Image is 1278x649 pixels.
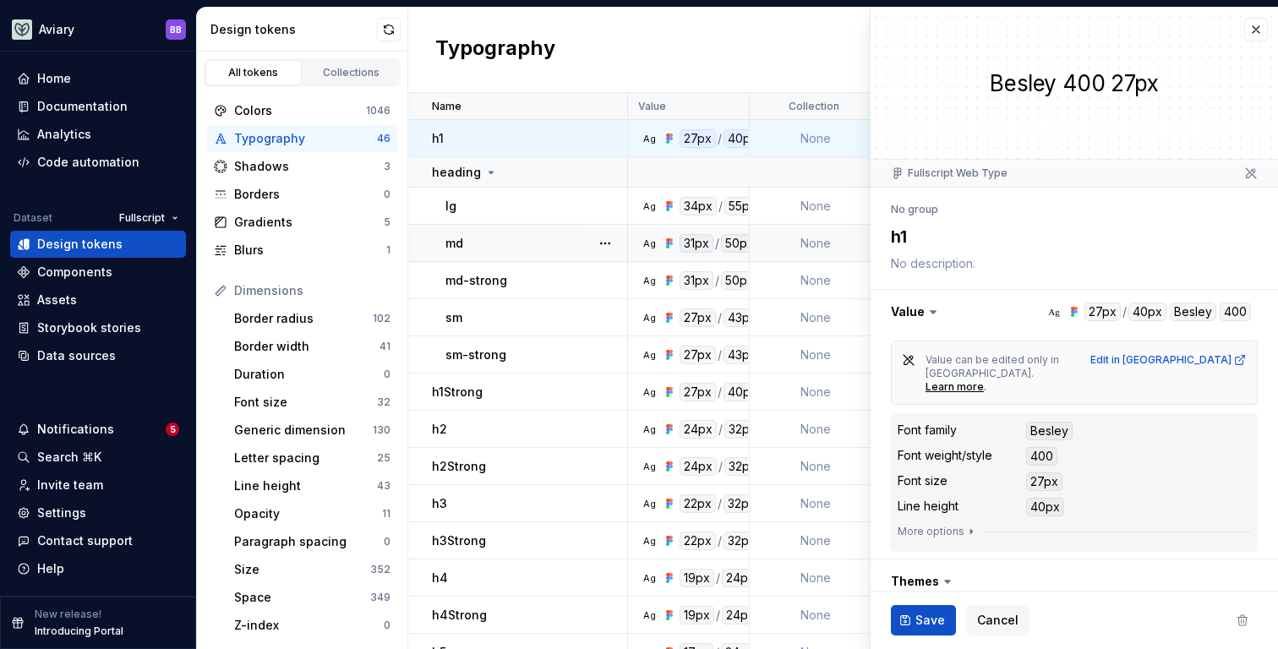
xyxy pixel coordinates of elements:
[10,527,186,554] button: Contact support
[234,310,373,327] div: Border radius
[680,569,714,587] div: 19px
[718,383,722,401] div: /
[432,100,461,113] p: Name
[234,158,384,175] div: Shadows
[384,215,390,229] div: 5
[370,563,390,576] div: 352
[234,282,390,299] div: Dimensions
[10,555,186,582] button: Help
[915,612,945,629] span: Save
[384,188,390,201] div: 0
[680,420,717,439] div: 24px
[1090,353,1247,367] div: Edit in [GEOGRAPHIC_DATA]
[227,556,397,583] a: Size352
[234,130,377,147] div: Typography
[642,132,656,145] div: Ag
[227,500,397,527] a: Opacity11
[10,65,186,92] a: Home
[966,605,1029,635] button: Cancel
[234,338,380,355] div: Border width
[227,444,397,472] a: Letter spacing25
[718,129,722,148] div: /
[638,100,666,113] p: Value
[432,384,483,401] p: h1Strong
[789,100,839,113] p: Collection
[926,353,1062,379] span: Value can be edited only in [GEOGRAPHIC_DATA].
[1047,305,1061,319] div: Ag
[10,472,186,499] a: Invite team
[445,272,507,289] p: md-strong
[722,606,759,624] div: 24px
[373,312,390,325] div: 102
[871,69,1278,98] div: Besley 400 27px
[642,311,656,324] div: Ag
[10,259,186,286] a: Components
[908,166,1008,180] a: Fullscript Web Type
[680,129,716,148] div: 27px
[207,209,397,236] a: Gradients5
[445,346,506,363] p: sm-strong
[898,498,958,515] div: Line height
[377,479,390,493] div: 43
[642,534,656,548] div: Ag
[166,423,179,436] span: 5
[10,314,186,341] a: Storybook stories
[680,606,714,624] div: 19px
[377,451,390,465] div: 25
[898,422,957,439] div: Font family
[14,211,52,225] div: Dataset
[724,457,761,476] div: 32px
[432,570,448,586] p: h4
[750,188,882,225] td: None
[370,591,390,604] div: 349
[750,299,882,336] td: None
[680,494,716,513] div: 22px
[435,35,555,65] h2: Typography
[642,237,656,250] div: Ag
[718,457,723,476] div: /
[37,421,114,438] div: Notifications
[37,70,71,87] div: Home
[234,102,366,119] div: Colors
[211,66,296,79] div: All tokens
[3,11,193,47] button: AviaryBB
[234,366,384,383] div: Duration
[10,499,186,526] a: Settings
[234,561,370,578] div: Size
[234,589,370,606] div: Space
[750,448,882,485] td: None
[377,395,390,409] div: 32
[680,234,713,253] div: 31px
[680,457,717,476] div: 24px
[37,449,101,466] div: Search ⌘K
[37,98,128,115] div: Documentation
[750,597,882,634] td: None
[891,605,956,635] button: Save
[724,532,760,550] div: 32px
[445,235,463,252] p: md
[309,66,394,79] div: Collections
[112,206,186,230] button: Fullscript
[445,198,456,215] p: lg
[642,571,656,585] div: Ag
[891,203,938,216] div: No group
[39,21,74,38] div: Aviary
[227,584,397,611] a: Space349
[984,380,986,393] span: .
[680,383,716,401] div: 27px
[718,308,722,327] div: /
[750,225,882,262] td: None
[386,243,390,257] div: 1
[898,472,948,489] div: Font size
[750,374,882,411] td: None
[1026,447,1057,466] div: 400
[37,532,133,549] div: Contact support
[119,211,165,225] span: Fullscript
[926,380,984,394] div: Learn more
[724,197,761,215] div: 55px
[718,197,723,215] div: /
[680,197,717,215] div: 34px
[432,458,486,475] p: h2Strong
[227,389,397,416] a: Font size32
[384,535,390,548] div: 0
